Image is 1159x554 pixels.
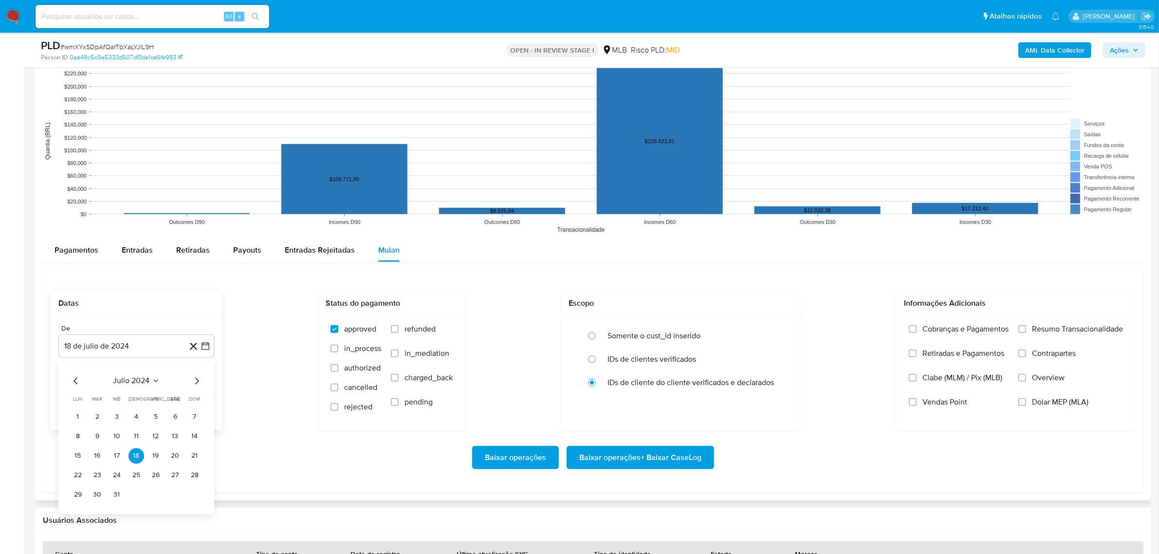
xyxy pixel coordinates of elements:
button: search-icon [245,10,265,23]
button: Ações [1103,42,1145,58]
a: 0ae49c5c9e5333d507df3de1ce6fe983 [70,53,183,62]
span: Alt [225,12,233,21]
p: jhonata.costa@mercadolivre.com [1083,12,1138,21]
p: OPEN - IN REVIEW STAGE I [506,43,598,57]
a: Notificações [1051,12,1060,20]
h2: Usuários Associados [43,516,1143,525]
span: Risco PLD: [631,45,680,55]
b: Person ID [41,53,68,62]
a: Sair [1141,11,1152,21]
div: MLB [602,45,627,55]
span: 3.154.0 [1139,23,1154,31]
b: PLD [41,37,60,53]
span: s [238,12,241,21]
b: AML Data Collector [1025,42,1085,58]
span: Atalhos rápidos [990,11,1042,21]
button: AML Data Collector [1018,42,1091,58]
span: MID [666,44,680,55]
span: Ações [1110,42,1129,58]
input: Pesquise usuários ou casos... [36,10,269,23]
span: # wmXYxSDpAfQarTbXaLYJlL9H [60,42,154,52]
